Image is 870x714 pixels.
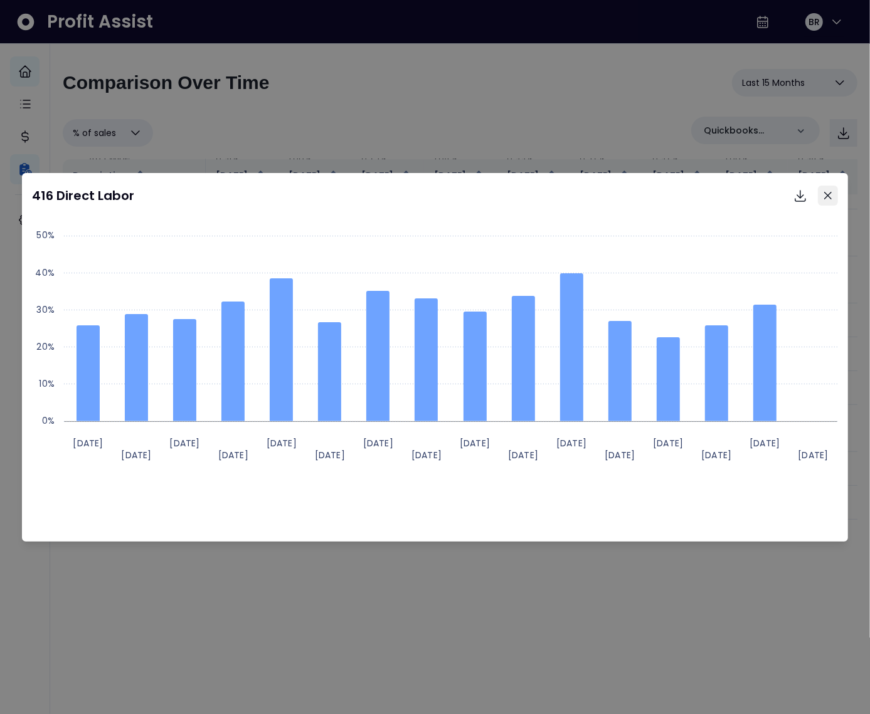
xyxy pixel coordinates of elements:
text: [DATE] [169,437,199,449]
text: [DATE] [460,437,490,449]
text: [DATE] [653,437,683,449]
text: [DATE] [605,449,635,461]
text: [DATE] [314,449,344,461]
text: [DATE] [798,449,828,461]
text: [DATE] [556,437,586,449]
text: 50% [36,229,55,241]
text: 20% [36,340,55,353]
button: Download options [788,183,813,208]
text: [DATE] [363,437,393,449]
text: 30% [36,303,55,316]
button: Close [818,186,838,206]
text: [DATE] [266,437,296,449]
p: 416 Direct Labor [32,186,134,205]
text: 40% [35,266,55,279]
text: [DATE] [73,437,103,449]
text: [DATE] [411,449,442,461]
text: [DATE] [121,449,151,461]
text: [DATE] [218,449,248,461]
text: 10% [39,377,55,390]
text: [DATE] [701,449,731,461]
text: 0% [41,414,54,427]
text: [DATE] [508,449,538,461]
text: [DATE] [750,437,780,449]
